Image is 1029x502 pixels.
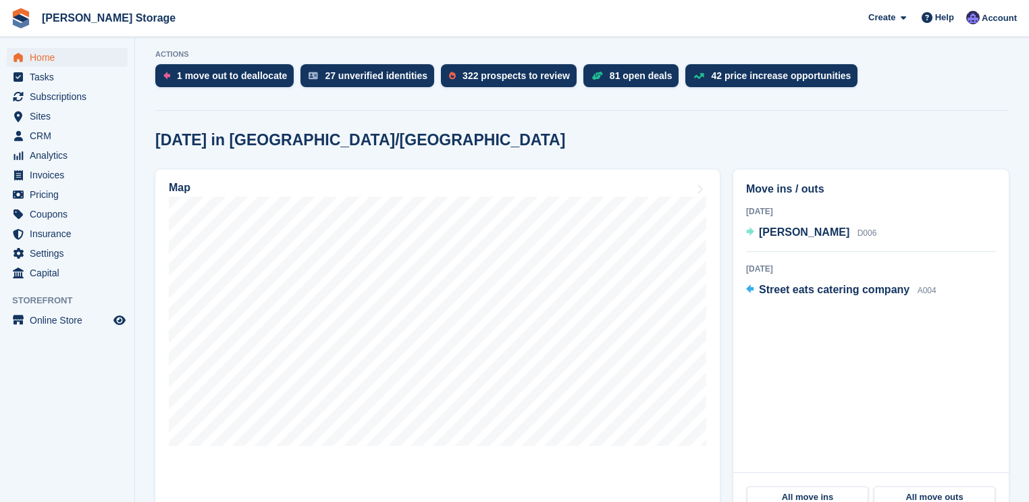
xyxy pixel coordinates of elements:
[759,284,909,295] span: Street eats catering company
[746,181,996,197] h2: Move ins / outs
[300,64,441,94] a: 27 unverified identities
[30,185,111,204] span: Pricing
[868,11,895,24] span: Create
[11,8,31,28] img: stora-icon-8386f47178a22dfd0bd8f6a31ec36ba5ce8667c1dd55bd0f319d3a0aa187defe.svg
[746,263,996,275] div: [DATE]
[7,68,128,86] a: menu
[155,131,565,149] h2: [DATE] in [GEOGRAPHIC_DATA]/[GEOGRAPHIC_DATA]
[746,224,876,242] a: [PERSON_NAME] D006
[30,107,111,126] span: Sites
[30,244,111,263] span: Settings
[711,70,851,81] div: 42 price increase opportunities
[449,72,456,80] img: prospect-51fa495bee0391a8d652442698ab0144808aea92771e9ea1ae160a38d050c398.svg
[746,205,996,218] div: [DATE]
[857,228,877,238] span: D006
[685,64,864,94] a: 42 price increase opportunities
[30,166,111,184] span: Invoices
[30,68,111,86] span: Tasks
[918,286,936,295] span: A004
[463,70,570,81] div: 322 prospects to review
[30,146,111,165] span: Analytics
[177,70,287,81] div: 1 move out to deallocate
[111,312,128,328] a: Preview store
[759,226,849,238] span: [PERSON_NAME]
[30,263,111,282] span: Capital
[30,224,111,243] span: Insurance
[155,64,300,94] a: 1 move out to deallocate
[583,64,686,94] a: 81 open deals
[441,64,583,94] a: 322 prospects to review
[7,263,128,282] a: menu
[610,70,672,81] div: 81 open deals
[591,71,603,80] img: deal-1b604bf984904fb50ccaf53a9ad4b4a5d6e5aea283cecdc64d6e3604feb123c2.svg
[30,126,111,145] span: CRM
[7,224,128,243] a: menu
[30,48,111,67] span: Home
[7,311,128,330] a: menu
[325,70,427,81] div: 27 unverified identities
[966,11,980,24] img: Tim Sinnott
[7,126,128,145] a: menu
[7,48,128,67] a: menu
[7,107,128,126] a: menu
[7,244,128,263] a: menu
[30,87,111,106] span: Subscriptions
[155,50,1009,59] p: ACTIONS
[7,166,128,184] a: menu
[935,11,954,24] span: Help
[30,205,111,224] span: Coupons
[746,282,936,299] a: Street eats catering company A004
[7,185,128,204] a: menu
[12,294,134,307] span: Storefront
[7,146,128,165] a: menu
[163,72,170,80] img: move_outs_to_deallocate_icon-f764333ba52eb49d3ac5e1228854f67142a1ed5810a6f6cc68b1a99e826820c5.svg
[982,11,1017,25] span: Account
[7,205,128,224] a: menu
[30,311,111,330] span: Online Store
[169,182,190,194] h2: Map
[693,73,704,79] img: price_increase_opportunities-93ffe204e8149a01c8c9dc8f82e8f89637d9d84a8eef4429ea346261dce0b2c0.svg
[309,72,318,80] img: verify_identity-adf6edd0f0f0b5bbfe63781bf79b02c33cf7c696d77639b501bdc392416b5a36.svg
[36,7,181,29] a: [PERSON_NAME] Storage
[7,87,128,106] a: menu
